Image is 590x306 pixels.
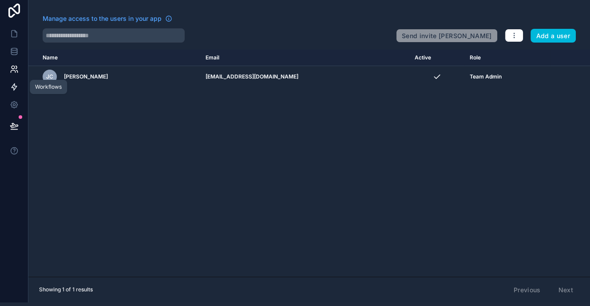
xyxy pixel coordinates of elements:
th: Role [464,50,550,66]
div: Workflows [35,83,62,90]
span: Manage access to the users in your app [43,14,162,23]
a: Manage access to the users in your app [43,14,172,23]
th: Name [28,50,200,66]
span: JC [46,73,53,80]
span: [PERSON_NAME] [64,73,108,80]
th: Active [409,50,464,66]
span: Team Admin [470,73,502,80]
span: Showing 1 of 1 results [39,286,93,293]
button: Add a user [531,29,576,43]
td: [EMAIL_ADDRESS][DOMAIN_NAME] [200,66,410,88]
th: Email [200,50,410,66]
div: scrollable content [28,50,590,277]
